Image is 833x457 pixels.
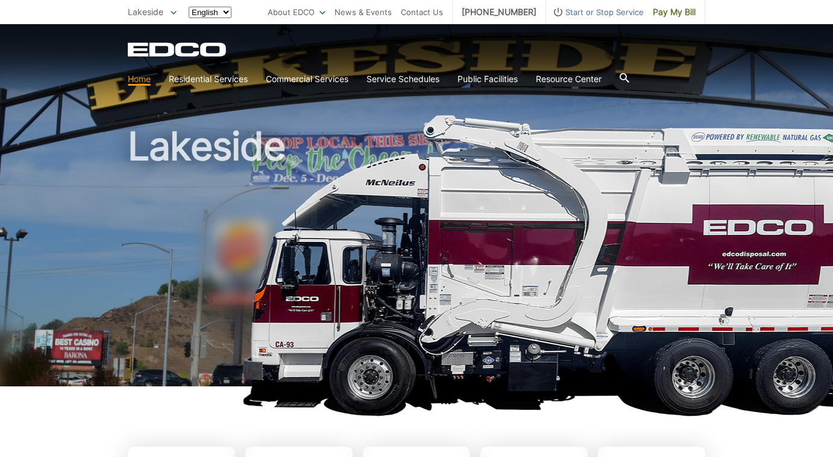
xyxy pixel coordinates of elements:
a: EDCD logo. Return to the homepage. [128,42,228,57]
a: Service Schedules [366,72,439,86]
a: Resource Center [536,72,602,86]
h1: Lakeside [128,127,705,392]
a: Residential Services [169,72,248,86]
a: Home [128,72,151,86]
a: Contact Us [401,5,443,19]
a: About EDCO [268,5,325,19]
span: Lakeside [128,7,163,17]
a: Public Facilities [457,72,518,86]
a: News & Events [335,5,392,19]
a: Commercial Services [266,72,348,86]
select: Select a language [189,7,231,18]
span: Pay My Bill [653,5,696,19]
